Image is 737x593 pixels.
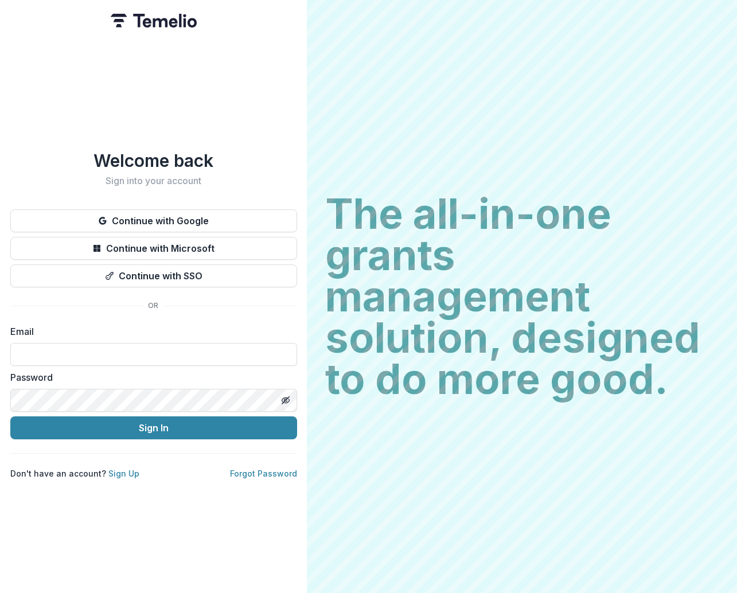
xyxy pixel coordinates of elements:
p: Don't have an account? [10,467,139,479]
h2: Sign into your account [10,175,297,186]
button: Toggle password visibility [276,391,295,409]
button: Continue with Google [10,209,297,232]
a: Forgot Password [230,469,297,478]
h1: Welcome back [10,150,297,171]
label: Email [10,325,290,338]
button: Sign In [10,416,297,439]
img: Temelio [111,14,197,28]
button: Continue with SSO [10,264,297,287]
a: Sign Up [108,469,139,478]
label: Password [10,370,290,384]
button: Continue with Microsoft [10,237,297,260]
